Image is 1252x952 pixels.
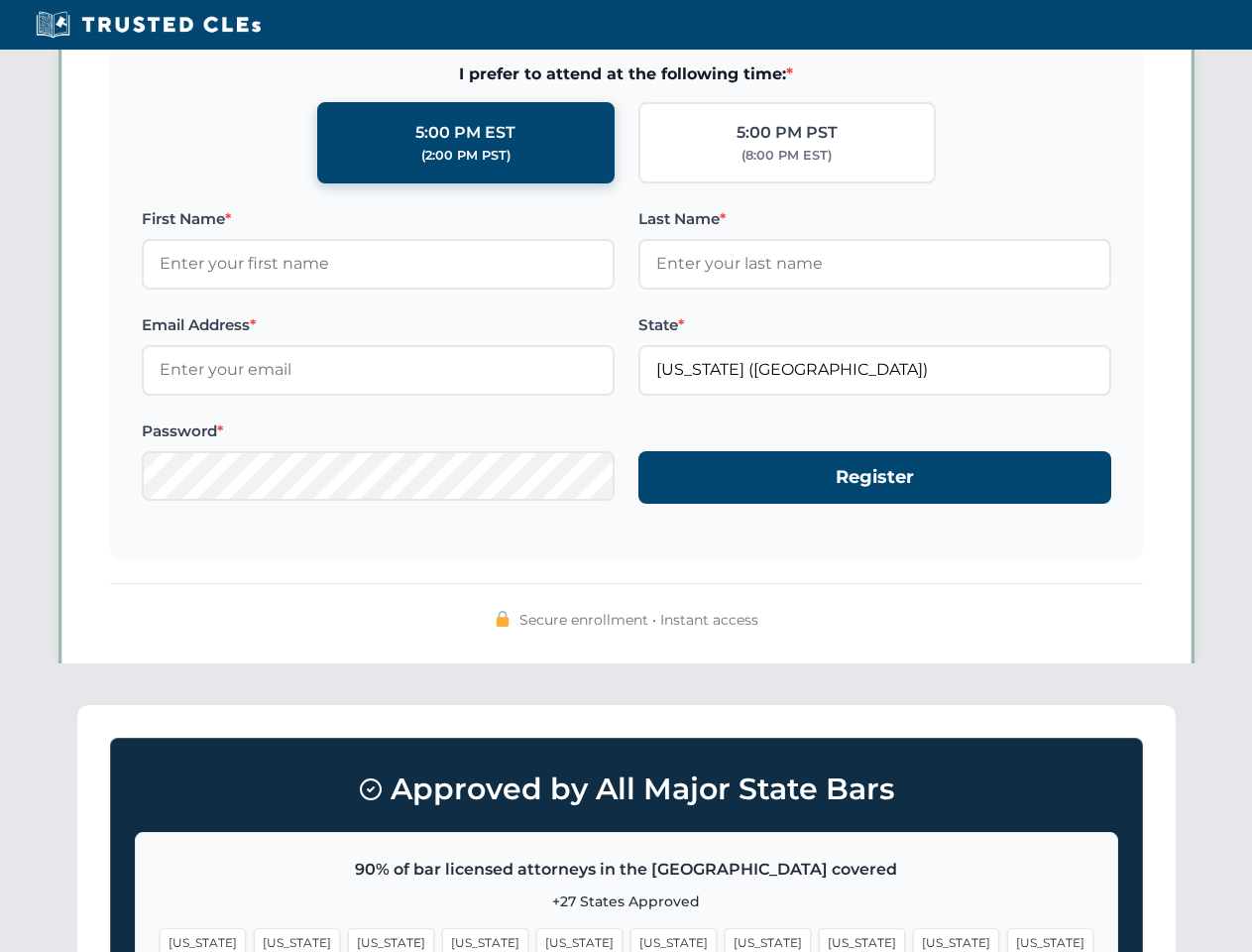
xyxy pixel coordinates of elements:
[160,891,1093,912] p: +27 States Approved
[160,857,1093,883] p: 90% of bar licensed attorneys in the [GEOGRAPHIC_DATA] covered
[415,120,515,146] div: 5:00 PM EST
[519,609,758,631] span: Secure enrollment • Instant access
[142,207,615,231] label: First Name
[142,313,615,337] label: Email Address
[142,419,615,443] label: Password
[638,313,1111,337] label: State
[30,10,267,40] img: Trusted CLEs
[421,146,511,166] div: (2:00 PM PST)
[638,239,1111,289] input: Enter your last name
[638,451,1111,504] button: Register
[135,763,1118,816] h3: Approved by All Major State Bars
[737,120,838,146] div: 5:00 PM PST
[495,611,511,627] img: 🔒
[638,207,1111,231] label: Last Name
[142,61,1111,87] span: I prefer to attend at the following time:
[741,146,832,166] div: (8:00 PM EST)
[638,345,1111,395] input: Florida (FL)
[142,345,615,395] input: Enter your email
[142,239,615,289] input: Enter your first name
